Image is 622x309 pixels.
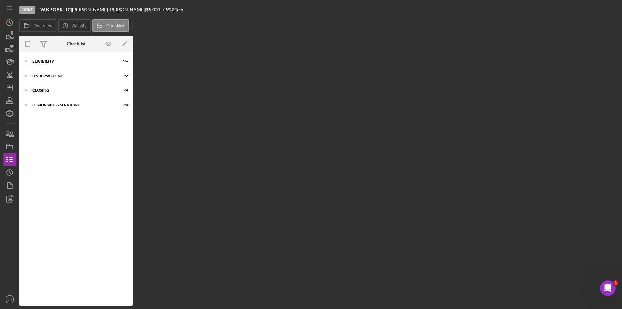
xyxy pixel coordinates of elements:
iframe: Intercom live chat [600,280,616,296]
div: 7.5 % [162,7,172,12]
div: [PERSON_NAME] [PERSON_NAME] | [72,7,146,12]
div: | [40,7,72,12]
button: CP [3,293,16,306]
div: Eligibility [32,59,112,63]
label: Checklist [106,23,125,28]
button: Activity [58,19,90,32]
b: W.K.SOAR LLC [40,7,71,12]
label: Activity [72,23,86,28]
button: Overview [19,19,56,32]
div: 0 / 2 [116,74,128,78]
div: Underwriting [32,74,112,78]
div: Closing [32,89,112,92]
button: Checklist [92,19,129,32]
div: 0 / 4 [116,89,128,92]
text: CP [7,298,12,301]
div: $5,000 [146,7,162,12]
span: 1 [613,280,618,286]
div: 0 / 3 [116,103,128,107]
div: Disbursing & Servicing [32,103,112,107]
div: Done [19,6,35,14]
div: 24 mo [172,7,183,12]
div: 6 / 6 [116,59,128,63]
label: Overview [33,23,52,28]
div: Checklist [67,41,86,46]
